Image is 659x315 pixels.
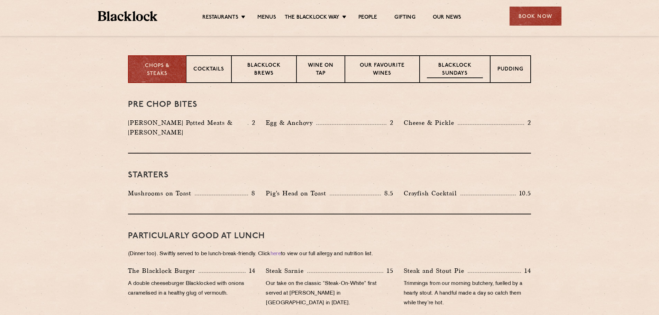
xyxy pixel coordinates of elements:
p: Steak Sarnie [266,266,307,276]
a: The Blacklock Way [285,14,339,22]
p: Cocktails [193,66,224,74]
p: The Blacklock Burger [128,266,199,276]
h3: PARTICULARLY GOOD AT LUNCH [128,232,531,241]
p: 2 [248,118,255,127]
p: 14 [521,266,531,275]
a: Menus [257,14,276,22]
h3: Pre Chop Bites [128,100,531,109]
p: Blacklock Brews [239,62,289,78]
p: Wine on Tap [304,62,338,78]
p: Steak and Stout Pie [404,266,468,276]
a: Our News [433,14,461,22]
a: Restaurants [202,14,238,22]
p: (Dinner too). Swiftly served to be lunch-break-friendly. Click to view our full allergy and nutri... [128,249,531,259]
p: Pig's Head on Toast [266,188,330,198]
p: A double cheeseburger Blacklocked with onions caramelised in a healthy glug of vermouth. [128,279,255,298]
p: Chops & Steaks [136,62,179,78]
p: Egg & Anchovy [266,118,316,128]
p: Mushrooms on Toast [128,188,195,198]
a: People [358,14,377,22]
p: Our take on the classic “Steak-On-White” first served at [PERSON_NAME] in [GEOGRAPHIC_DATA] in [D... [266,279,393,308]
p: 8.5 [381,189,393,198]
p: Cheese & Pickle [404,118,458,128]
p: Trimmings from our morning butchery, fuelled by a hearty stout. A handful made a day so catch the... [404,279,531,308]
p: 15 [383,266,393,275]
a: here [271,251,281,257]
p: Our favourite wines [352,62,412,78]
p: 8 [248,189,255,198]
p: 2 [386,118,393,127]
p: Pudding [497,66,523,74]
img: BL_Textured_Logo-footer-cropped.svg [98,11,158,21]
p: [PERSON_NAME] Potted Meats & [PERSON_NAME] [128,118,248,137]
p: Crayfish Cocktail [404,188,460,198]
p: 14 [246,266,256,275]
a: Gifting [394,14,415,22]
div: Book Now [510,7,561,26]
h3: Starters [128,171,531,180]
p: 2 [524,118,531,127]
p: Blacklock Sundays [427,62,483,78]
p: 10.5 [516,189,531,198]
